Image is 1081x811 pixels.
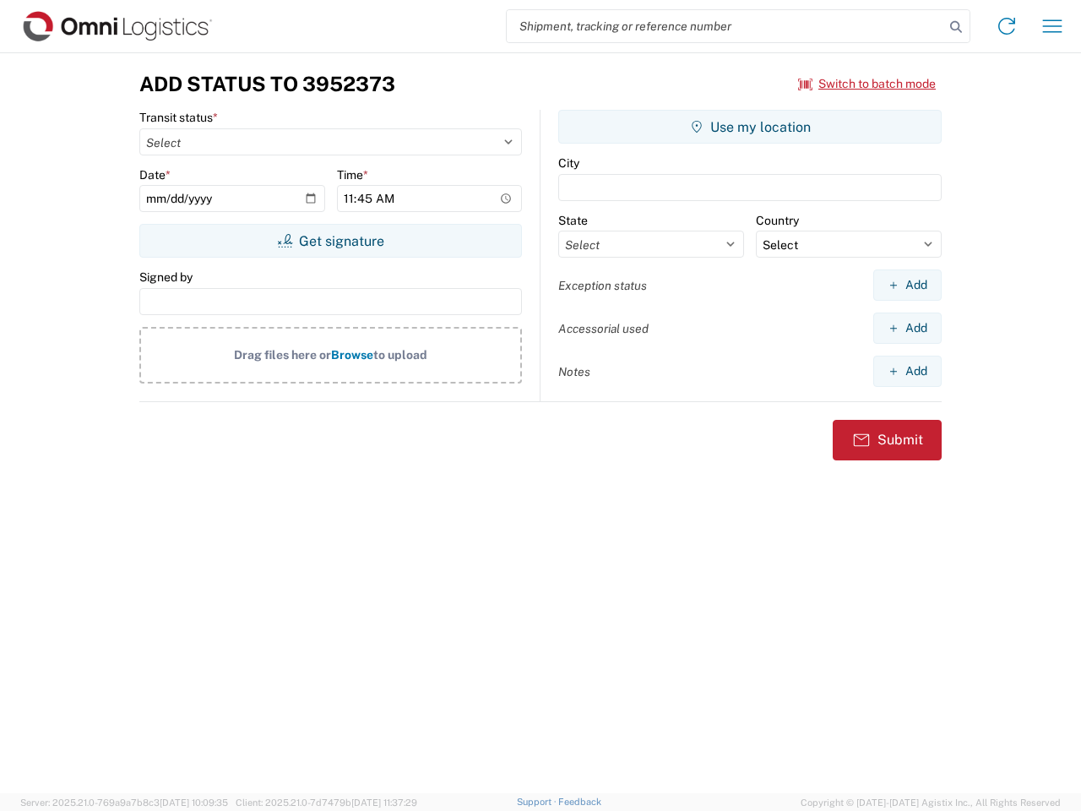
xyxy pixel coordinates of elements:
[236,797,417,808] span: Client: 2025.21.0-7d7479b
[558,278,647,293] label: Exception status
[558,364,590,379] label: Notes
[517,797,559,807] a: Support
[337,167,368,182] label: Time
[798,70,936,98] button: Switch to batch mode
[558,110,942,144] button: Use my location
[558,155,579,171] label: City
[160,797,228,808] span: [DATE] 10:09:35
[801,795,1061,810] span: Copyright © [DATE]-[DATE] Agistix Inc., All Rights Reserved
[756,213,799,228] label: Country
[507,10,944,42] input: Shipment, tracking or reference number
[873,356,942,387] button: Add
[873,269,942,301] button: Add
[558,213,588,228] label: State
[833,420,942,460] button: Submit
[873,313,942,344] button: Add
[373,348,427,362] span: to upload
[331,348,373,362] span: Browse
[139,72,395,96] h3: Add Status to 3952373
[139,110,218,125] label: Transit status
[139,167,171,182] label: Date
[558,797,601,807] a: Feedback
[234,348,331,362] span: Drag files here or
[139,269,193,285] label: Signed by
[20,797,228,808] span: Server: 2025.21.0-769a9a7b8c3
[558,321,649,336] label: Accessorial used
[139,224,522,258] button: Get signature
[351,797,417,808] span: [DATE] 11:37:29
